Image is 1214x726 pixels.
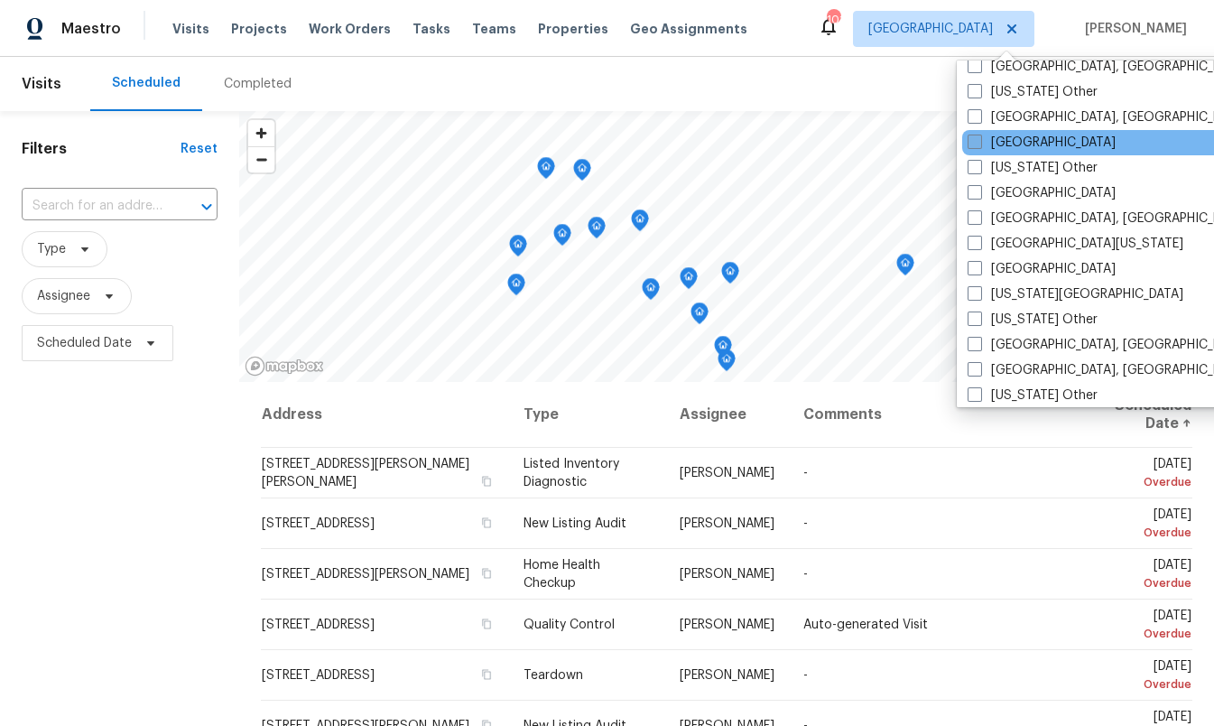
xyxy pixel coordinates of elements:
[1083,524,1191,542] div: Overdue
[224,75,292,93] div: Completed
[507,274,525,302] div: Map marker
[680,669,774,682] span: [PERSON_NAME]
[803,517,808,530] span: -
[478,616,495,632] button: Copy Address
[968,159,1098,177] label: [US_STATE] Other
[803,568,808,581] span: -
[194,194,219,219] button: Open
[1083,625,1191,643] div: Overdue
[642,278,660,306] div: Map marker
[537,157,555,185] div: Map marker
[968,386,1098,405] label: [US_STATE] Other
[968,311,1098,329] label: [US_STATE] Other
[248,120,274,146] button: Zoom in
[680,467,774,479] span: [PERSON_NAME]
[1083,559,1191,592] span: [DATE]
[1083,610,1191,643] span: [DATE]
[37,334,132,352] span: Scheduled Date
[1083,473,1191,491] div: Overdue
[261,382,509,448] th: Address
[262,669,375,682] span: [STREET_ADDRESS]
[262,458,469,489] span: [STREET_ADDRESS][PERSON_NAME][PERSON_NAME]
[968,235,1183,253] label: [GEOGRAPHIC_DATA][US_STATE]
[37,287,90,305] span: Assignee
[231,20,287,38] span: Projects
[524,517,626,530] span: New Listing Audit
[524,619,615,631] span: Quality Control
[22,140,181,158] h1: Filters
[248,146,274,172] button: Zoom out
[680,619,774,631] span: [PERSON_NAME]
[509,382,665,448] th: Type
[22,192,167,220] input: Search for an address...
[680,517,774,530] span: [PERSON_NAME]
[1069,382,1192,448] th: Scheduled Date ↑
[478,515,495,531] button: Copy Address
[472,20,516,38] span: Teams
[631,209,649,237] div: Map marker
[1083,508,1191,542] span: [DATE]
[524,458,619,489] span: Listed Inventory Diagnostic
[680,267,698,295] div: Map marker
[262,619,375,631] span: [STREET_ADDRESS]
[37,240,66,258] span: Type
[868,20,993,38] span: [GEOGRAPHIC_DATA]
[22,64,61,104] span: Visits
[524,559,600,590] span: Home Health Checkup
[245,356,324,377] a: Mapbox homepage
[239,111,1182,382] canvas: Map
[1083,660,1191,693] span: [DATE]
[896,254,914,282] div: Map marker
[262,568,469,581] span: [STREET_ADDRESS][PERSON_NAME]
[803,467,808,479] span: -
[968,134,1116,152] label: [GEOGRAPHIC_DATA]
[630,20,747,38] span: Geo Assignments
[827,11,839,29] div: 101
[721,262,739,290] div: Map marker
[172,20,209,38] span: Visits
[714,336,732,364] div: Map marker
[262,517,375,530] span: [STREET_ADDRESS]
[803,619,928,631] span: Auto-generated Visit
[309,20,391,38] span: Work Orders
[1078,20,1187,38] span: [PERSON_NAME]
[690,302,709,330] div: Map marker
[412,23,450,35] span: Tasks
[968,83,1098,101] label: [US_STATE] Other
[968,184,1116,202] label: [GEOGRAPHIC_DATA]
[112,74,181,92] div: Scheduled
[1083,574,1191,592] div: Overdue
[181,140,218,158] div: Reset
[478,666,495,683] button: Copy Address
[968,260,1116,278] label: [GEOGRAPHIC_DATA]
[789,382,1069,448] th: Comments
[524,669,583,682] span: Teardown
[573,159,591,187] div: Map marker
[478,473,495,489] button: Copy Address
[538,20,608,38] span: Properties
[968,285,1183,303] label: [US_STATE][GEOGRAPHIC_DATA]
[680,568,774,581] span: [PERSON_NAME]
[1083,675,1191,693] div: Overdue
[248,147,274,172] span: Zoom out
[588,217,606,245] div: Map marker
[665,382,789,448] th: Assignee
[478,565,495,582] button: Copy Address
[509,235,527,263] div: Map marker
[61,20,121,38] span: Maestro
[1083,458,1191,491] span: [DATE]
[803,669,808,682] span: -
[553,224,571,252] div: Map marker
